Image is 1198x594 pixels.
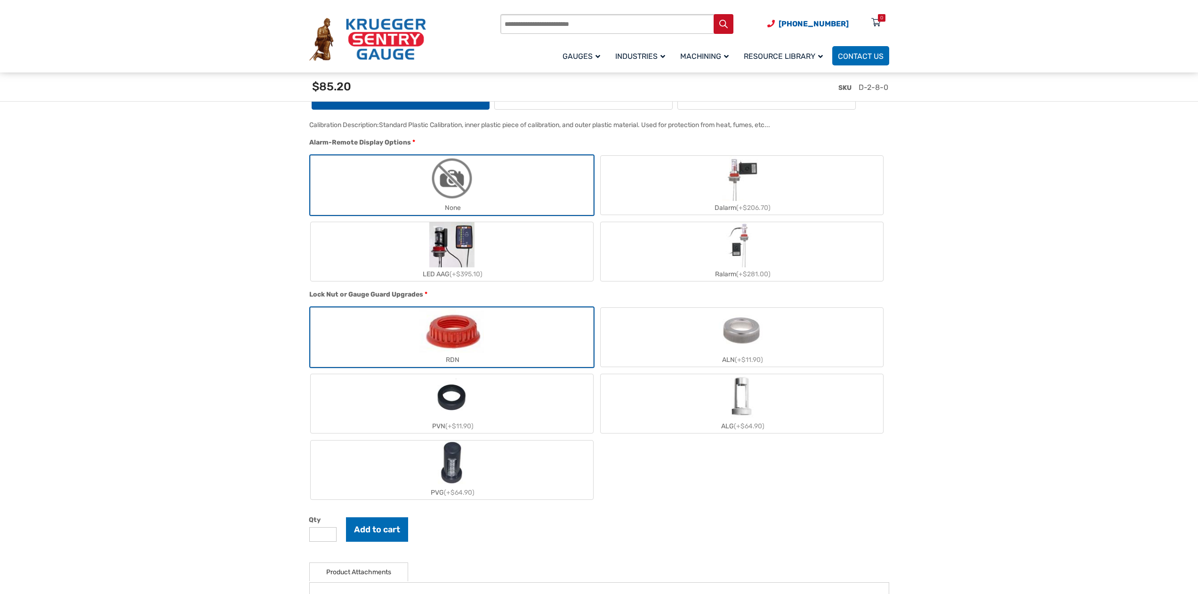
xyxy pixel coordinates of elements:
a: Industries [610,45,675,67]
label: Dalarm [601,156,883,215]
a: Contact Us [832,46,889,65]
div: 0 [880,14,883,22]
div: None [311,201,593,215]
label: Ralarm [601,222,883,281]
span: (+$11.90) [735,356,763,364]
label: RDN [311,308,593,367]
span: (+$281.00) [736,270,771,278]
div: LED AAG [311,267,593,281]
a: Product Attachments [326,563,391,581]
button: Add to cart [346,517,408,542]
div: PVN [311,419,593,433]
div: Standard Plastic Calibration, inner plastic piece of calibration, and outer plastic material. Use... [379,121,770,129]
a: Gauges [557,45,610,67]
span: SKU [838,84,852,92]
span: (+$64.90) [444,489,474,497]
span: [PHONE_NUMBER] [779,19,849,28]
span: Machining [680,52,729,61]
span: D-2-8-0 [859,83,888,92]
abbr: required [425,289,427,299]
label: ALG [601,374,883,433]
label: PVN [311,374,593,433]
span: Alarm-Remote Display Options [309,138,411,146]
span: Contact Us [838,52,884,61]
label: PVG [311,441,593,499]
span: Lock Nut or Gauge Guard Upgrades [309,290,423,298]
span: (+$206.70) [736,204,771,212]
div: Dalarm [601,201,883,215]
a: Machining [675,45,738,67]
img: Krueger Sentry Gauge [309,18,426,61]
label: LED AAG [311,222,593,281]
span: Calibration Description: [309,121,379,129]
a: Resource Library [738,45,832,67]
span: (+$64.90) [734,422,764,430]
abbr: required [412,137,415,147]
label: None [311,156,593,215]
div: PVG [311,486,593,499]
span: (+$395.10) [450,270,482,278]
div: ALG [601,419,883,433]
div: RDN [311,353,593,367]
span: (+$11.90) [445,422,474,430]
span: Gauges [563,52,600,61]
a: Phone Number (920) 434-8860 [767,18,849,30]
span: Industries [615,52,665,61]
label: ALN [601,308,883,367]
input: Product quantity [309,527,337,542]
div: ALN [601,353,883,367]
span: Resource Library [744,52,823,61]
div: Ralarm [601,267,883,281]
